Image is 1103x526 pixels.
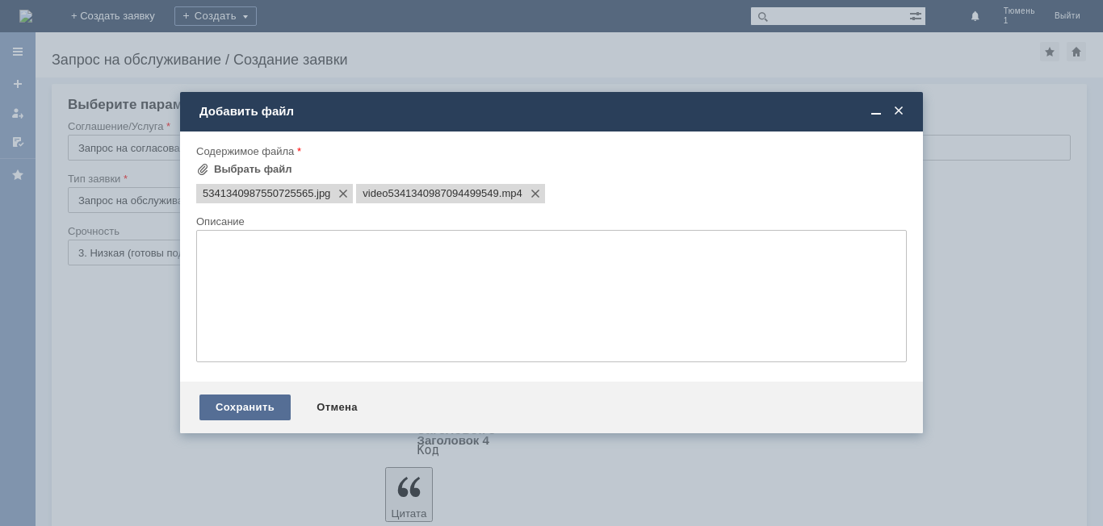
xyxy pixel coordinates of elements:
span: Закрыть [891,104,907,119]
span: 5341340987550725565.jpg [203,187,313,200]
div: доброе утро, был обнаружен брак на Крем-гель для интимной гигиены The Bunt Intimate 250г [PERSON_... [6,6,236,58]
div: Описание [196,216,904,227]
span: 5341340987550725565.jpg [313,187,330,200]
div: Добавить файл [199,104,907,119]
div: Содержимое файла [196,146,904,157]
span: video5341340987094499549.mp4 [363,187,498,200]
span: Свернуть (Ctrl + M) [868,104,884,119]
div: Выбрать файл [214,163,292,176]
span: video5341340987094499549.mp4 [499,187,522,200]
div: проворачивается во все стороны но не нажимается ни в коком положении, [6,58,236,84]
